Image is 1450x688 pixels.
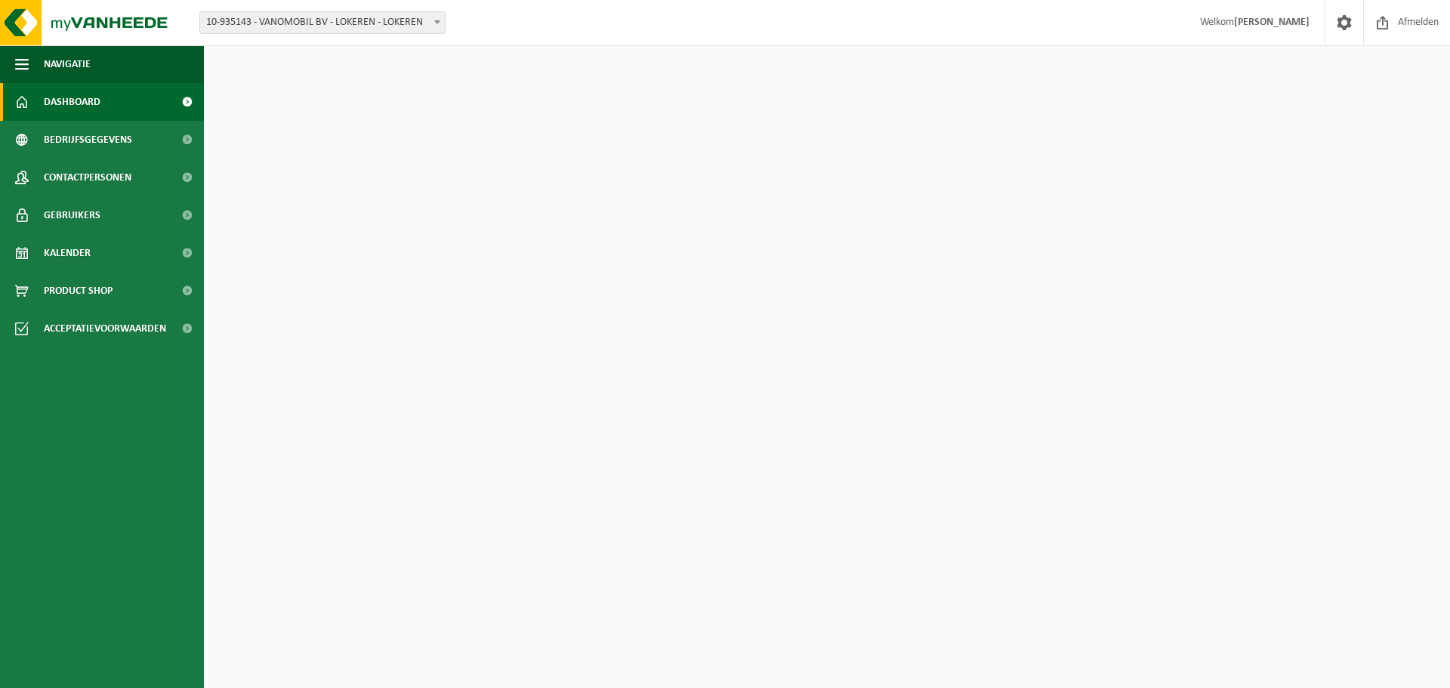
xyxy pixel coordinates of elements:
span: Bedrijfsgegevens [44,121,132,159]
span: Gebruikers [44,196,100,234]
span: Product Shop [44,272,113,310]
strong: [PERSON_NAME] [1234,17,1310,28]
span: Navigatie [44,45,91,83]
span: Contactpersonen [44,159,131,196]
span: 10-935143 - VANOMOBIL BV - LOKEREN - LOKEREN [199,11,446,34]
span: Dashboard [44,83,100,121]
span: Acceptatievoorwaarden [44,310,166,347]
span: Kalender [44,234,91,272]
span: 10-935143 - VANOMOBIL BV - LOKEREN - LOKEREN [200,12,445,33]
